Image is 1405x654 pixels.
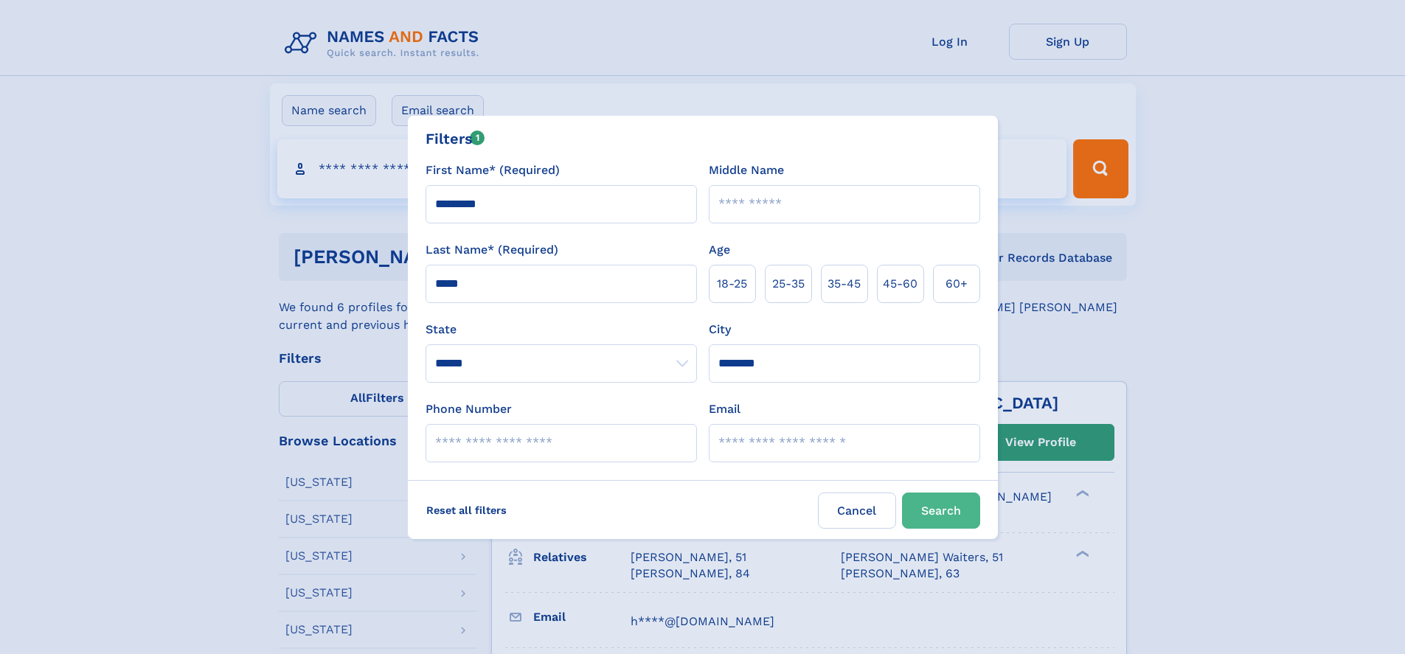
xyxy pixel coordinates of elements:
label: Reset all filters [417,493,516,528]
button: Search [902,493,980,529]
span: 25‑35 [772,275,805,293]
div: Filters [426,128,485,150]
label: Email [709,400,740,418]
span: 60+ [946,275,968,293]
label: City [709,321,731,338]
span: 45‑60 [883,275,917,293]
label: State [426,321,697,338]
label: Phone Number [426,400,512,418]
span: 35‑45 [828,275,861,293]
label: Last Name* (Required) [426,241,558,259]
span: 18‑25 [717,275,747,293]
label: Middle Name [709,161,784,179]
label: First Name* (Required) [426,161,560,179]
label: Age [709,241,730,259]
label: Cancel [818,493,896,529]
